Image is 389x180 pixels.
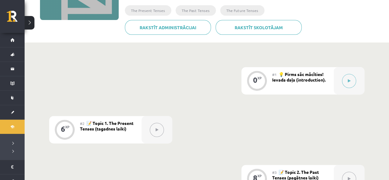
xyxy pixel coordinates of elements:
a: Rakstīt skolotājam [216,20,302,35]
span: #3 [272,170,277,175]
div: XP [65,125,69,129]
span: #1 [272,72,277,77]
div: XP [257,174,262,178]
li: The Future Tenses [220,5,264,16]
span: 📝 Topic 1. The Present Tenses (tagadnes laiki) [80,120,133,131]
span: 💡 Pirms sāc mācīties! Ievada daļa (introduction). [272,71,326,82]
div: 6 [61,126,65,132]
a: Rakstīt administrācijai [125,20,211,35]
a: Rīgas 1. Tālmācības vidusskola [7,11,25,26]
div: XP [257,76,262,80]
li: The Past Tenses [176,5,216,16]
div: 0 [253,77,257,83]
span: #2 [80,121,85,126]
li: The Present Tenses [125,5,171,16]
